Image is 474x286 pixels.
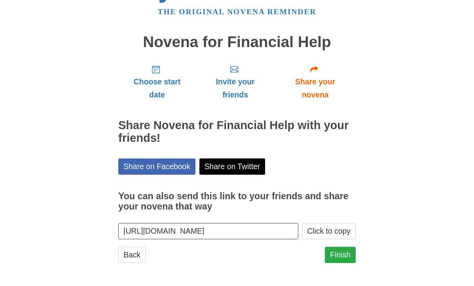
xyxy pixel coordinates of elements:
[118,191,356,212] h3: You can also send this link to your friends and share your novena that way
[118,58,196,105] a: Choose start date
[126,75,188,101] span: Choose start date
[325,247,356,263] a: Finish
[199,158,265,175] a: Share on Twitter
[204,75,267,101] span: Invite your friends
[118,119,356,145] h2: Share Novena for Financial Help with your friends!
[158,8,317,16] a: The original novena reminder
[118,158,195,175] a: Share on Facebook
[118,34,356,51] h1: Novena for Financial Help
[283,75,348,101] span: Share your novena
[196,58,275,105] a: Invite your friends
[118,247,146,263] a: Back
[275,58,356,105] a: Share your novena
[302,223,356,239] button: Click to copy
